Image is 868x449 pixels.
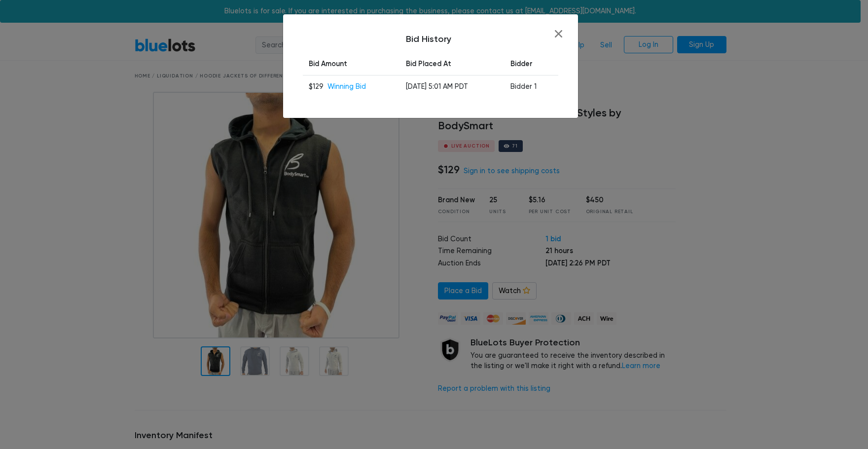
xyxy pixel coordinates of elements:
[303,34,558,45] h5: Bid History
[505,75,558,98] td: Bidder 1
[303,75,400,98] td: $129
[400,75,505,98] td: [DATE] 5:01 AM PDT
[400,53,505,75] th: Bid Placed At
[505,53,558,75] th: Bidder
[303,53,400,75] th: Bid Amount
[327,82,366,91] span: Winning Bid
